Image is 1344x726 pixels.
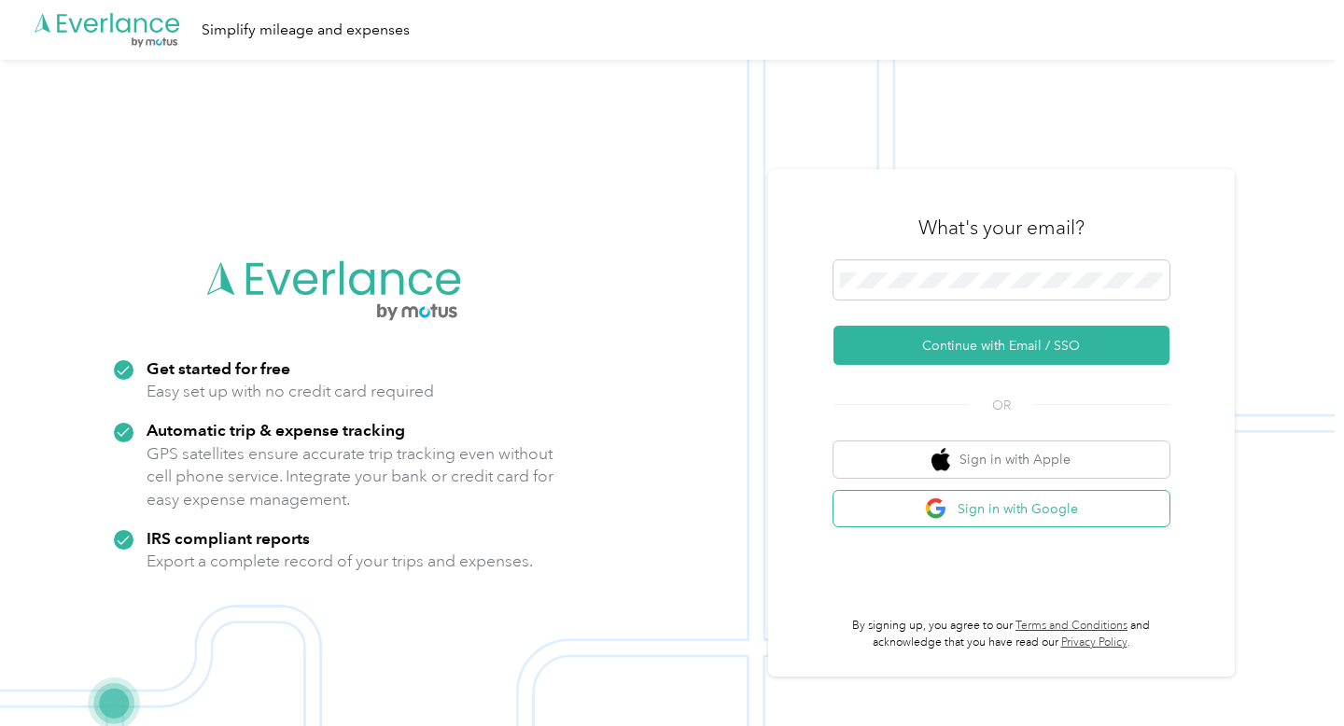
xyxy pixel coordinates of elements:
button: google logoSign in with Google [833,491,1169,527]
p: GPS satellites ensure accurate trip tracking even without cell phone service. Integrate your bank... [147,442,554,511]
div: Simplify mileage and expenses [202,19,410,42]
strong: IRS compliant reports [147,528,310,548]
button: apple logoSign in with Apple [833,441,1169,478]
p: Export a complete record of your trips and expenses. [147,550,533,573]
h3: What's your email? [918,215,1085,241]
a: Privacy Policy [1061,635,1127,649]
span: OR [969,396,1034,415]
p: By signing up, you agree to our and acknowledge that you have read our . [833,618,1169,650]
img: apple logo [931,448,950,471]
strong: Get started for free [147,358,290,378]
button: Continue with Email / SSO [833,326,1169,365]
a: Terms and Conditions [1015,619,1127,633]
strong: Automatic trip & expense tracking [147,420,405,440]
p: Easy set up with no credit card required [147,380,434,403]
img: google logo [925,497,948,521]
